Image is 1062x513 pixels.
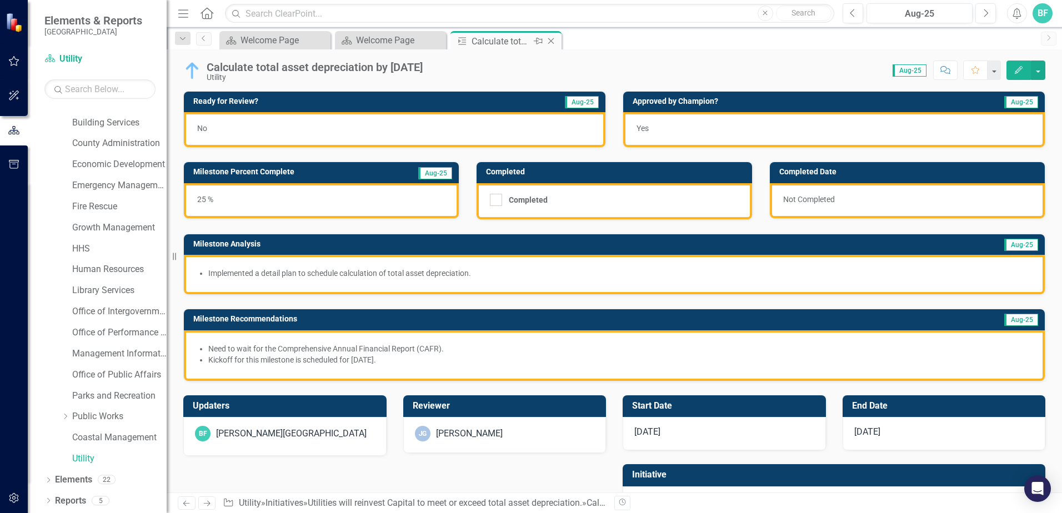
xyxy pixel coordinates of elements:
div: Calculate total asset depreciation by [DATE] [207,61,423,73]
div: [PERSON_NAME] [436,428,503,440]
a: Emergency Management [72,179,167,192]
h3: End Date [852,401,1040,411]
li: Need to wait for the Comprehensive Annual Financial Report (CAFR). [208,343,1031,354]
input: Search Below... [44,79,156,99]
a: Welcome Page [338,33,443,47]
div: JG [415,426,430,441]
a: Utility [239,497,261,508]
img: ClearPoint Strategy [6,12,26,32]
a: County Administration [72,137,167,150]
h3: Completed [486,168,746,176]
div: Aug-25 [870,7,969,21]
span: Aug-25 [1004,314,1038,326]
a: Office of Performance & Transparency [72,326,167,339]
span: Search [792,8,815,17]
a: Elements [55,474,92,486]
h3: Start Date [632,401,820,411]
span: [DATE] [634,426,660,437]
a: Management Information Systems [72,348,167,360]
div: » » » [223,497,606,510]
h3: Milestone Analysis [193,240,750,248]
a: Human Resources [72,263,167,276]
div: BF [195,426,211,441]
img: In Progress [183,62,201,79]
h3: Ready for Review? [193,97,458,105]
div: Utility [207,73,423,82]
h3: Milestone Percent Complete [193,168,387,176]
a: Economic Development [72,158,167,171]
div: Not Completed [770,183,1045,218]
a: Office of Intergovernmental Affairs [72,305,167,318]
div: 25 % [184,183,459,218]
li: Implemented a detail plan to schedule calculation of total asset depreciation. [208,268,1031,279]
div: 5 [92,496,109,505]
a: Building Services [72,117,167,129]
li: Kickoff for this milestone is scheduled for [DATE]. [208,354,1031,365]
a: Reports [55,495,86,507]
a: Coastal Management [72,431,167,444]
a: Utility [44,53,156,66]
a: Utilities will reinvest Capital to meet or exceed total asset depreciation. [308,497,582,508]
a: Public Works [72,410,167,423]
a: Initiatives [265,497,303,508]
a: Fire Rescue [72,200,167,213]
h3: Milestone Recommendations [193,315,826,323]
span: Aug-25 [893,64,926,77]
h3: Reviewer [413,401,601,411]
a: Welcome Page [222,33,328,47]
div: [PERSON_NAME][GEOGRAPHIC_DATA] [216,428,367,440]
span: No [197,124,207,133]
span: Elements & Reports [44,14,142,27]
a: Library Services [72,284,167,297]
span: Yes [637,124,649,133]
div: 22 [98,475,116,485]
a: Office of Public Affairs [72,369,167,381]
div: Open Intercom Messenger [1024,475,1051,502]
small: [GEOGRAPHIC_DATA] [44,27,142,36]
div: Calculate total asset depreciation by [DATE] [587,497,757,508]
input: Search ClearPoint... [225,4,834,23]
span: Aug-25 [1004,96,1038,108]
button: BF [1033,3,1053,23]
a: Growth Management [72,222,167,234]
h3: Updaters [193,401,381,411]
div: Welcome Page [241,33,328,47]
a: Utility [72,452,167,465]
button: Aug-25 [866,3,973,23]
span: Aug-25 [565,96,599,108]
div: Calculate total asset depreciation by [DATE] [472,34,531,48]
h3: Initiative [632,470,1040,480]
span: Aug-25 [418,167,452,179]
a: Parks and Recreation [72,390,167,403]
h3: Approved by Champion? [633,97,921,105]
a: HHS [72,243,167,255]
span: Aug-25 [1004,239,1038,251]
span: [DATE] [854,426,880,437]
div: Welcome Page [356,33,443,47]
button: Search [776,6,831,21]
h3: Completed Date [779,168,1039,176]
